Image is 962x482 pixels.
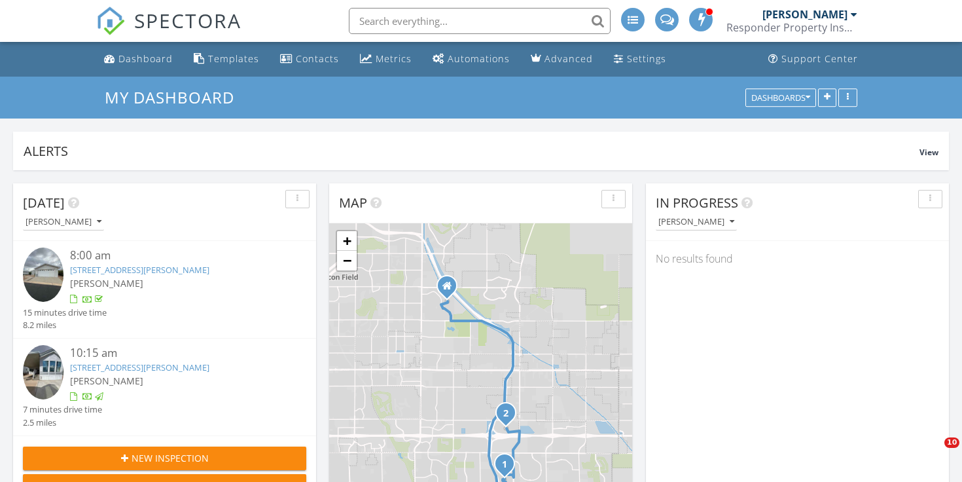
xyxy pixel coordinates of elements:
[337,251,357,270] a: Zoom out
[23,403,102,416] div: 7 minutes drive time
[99,47,178,71] a: Dashboard
[349,8,611,34] input: Search everything...
[70,277,143,289] span: [PERSON_NAME]
[23,345,306,429] a: 10:15 am [STREET_ADDRESS][PERSON_NAME] [PERSON_NAME] 7 minutes drive time 2.5 miles
[26,217,101,227] div: [PERSON_NAME]
[506,413,514,420] div: 1452 S Ellsworth Rd 438, Mesa, AZ 85209
[23,306,107,319] div: 15 minutes drive time
[118,52,173,65] div: Dashboard
[448,52,510,65] div: Automations
[544,52,593,65] div: Advanced
[208,52,259,65] div: Templates
[745,88,816,107] button: Dashboards
[23,447,306,470] button: New Inspection
[96,18,241,45] a: SPECTORA
[70,361,209,373] a: [STREET_ADDRESS][PERSON_NAME]
[105,86,245,108] a: My Dashboard
[781,52,858,65] div: Support Center
[23,194,65,212] span: [DATE]
[70,375,143,387] span: [PERSON_NAME]
[609,47,671,71] a: Settings
[505,464,512,472] div: 2550 S Ellsworth Rd 162, Mesa, AZ 85209
[944,437,959,448] span: 10
[23,213,104,231] button: [PERSON_NAME]
[337,231,357,251] a: Zoom in
[70,345,283,361] div: 10:15 am
[23,248,306,331] a: 8:00 am [STREET_ADDRESS][PERSON_NAME] [PERSON_NAME] 15 minutes drive time 8.2 miles
[427,47,515,71] a: Automations (Advanced)
[917,437,949,469] iframe: Intercom live chat
[23,417,102,429] div: 2.5 miles
[763,47,863,71] a: Support Center
[355,47,417,71] a: Metrics
[526,47,598,71] a: Advanced
[658,217,734,227] div: [PERSON_NAME]
[134,7,241,34] span: SPECTORA
[726,21,857,34] div: Responder Property Inspections
[447,286,455,293] div: 1626 n 74th place, Mesa AZ 85207
[23,319,107,331] div: 8.2 miles
[70,264,209,276] a: [STREET_ADDRESS][PERSON_NAME]
[24,142,919,160] div: Alerts
[503,409,508,418] i: 2
[502,460,507,470] i: 1
[762,8,847,21] div: [PERSON_NAME]
[339,194,367,212] span: Map
[656,194,738,212] span: In Progress
[96,7,125,35] img: The Best Home Inspection Software - Spectora
[132,451,209,465] span: New Inspection
[296,52,339,65] div: Contacts
[919,147,938,158] span: View
[23,345,63,399] img: 9569486%2Fcover_photos%2FhsRIzipKrf39a7oAStXY%2Fsmall.jpg
[376,52,412,65] div: Metrics
[646,241,949,276] div: No results found
[23,248,63,302] img: 9565138%2Freports%2Fcd59ba67-0d5f-4e70-a88a-d6276c5fa1f9%2Fcover_photos%2Futgltsr94NLZ1QYLhLGT%2F...
[188,47,264,71] a: Templates
[751,93,810,102] div: Dashboards
[656,213,737,231] button: [PERSON_NAME]
[627,52,666,65] div: Settings
[275,47,344,71] a: Contacts
[70,248,283,264] div: 8:00 am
